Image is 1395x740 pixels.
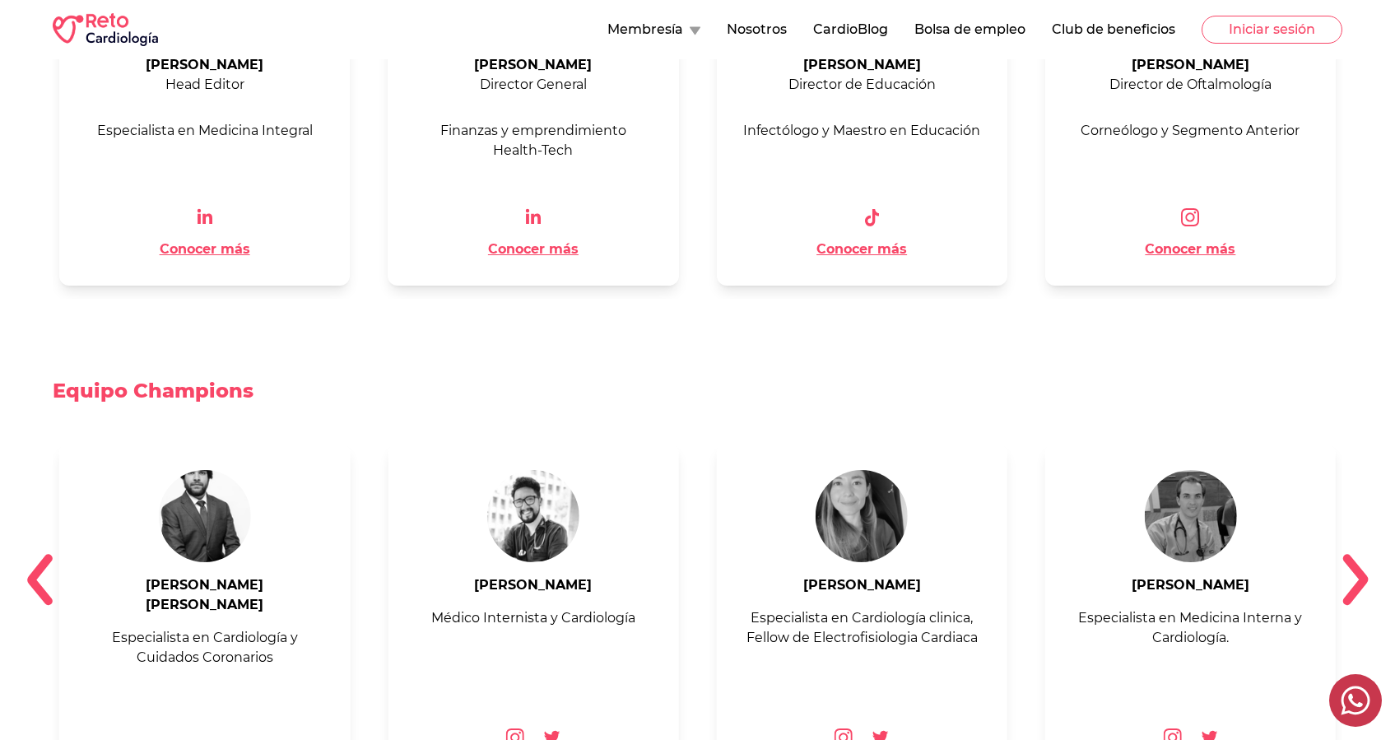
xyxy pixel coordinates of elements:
button: Conocer más [1145,240,1235,259]
a: [PERSON_NAME] [PERSON_NAME] [86,575,323,615]
button: CardioBlog [813,20,888,40]
p: Finanzas y emprendimiento Health-Tech [414,121,652,161]
p: Director de Educación [743,75,980,95]
p: Director de Oftalmología [1081,75,1300,95]
img: us.champions.c5.name [1144,470,1236,562]
p: Corneólogo y Segmento Anterior [1081,121,1300,141]
p: Infectólogo y Maestro en Educación [743,121,980,141]
a: [PERSON_NAME] [1081,55,1300,75]
button: Conocer más [160,240,250,259]
a: [PERSON_NAME] [97,55,313,75]
p: Especialista en Cardiología clinica, Fellow de Electrofisiologia Cardiaca [743,608,981,648]
a: Conocer más [97,240,313,259]
p: Médico Internista y Cardiología [431,608,635,628]
img: left [26,553,53,606]
p: Director General [414,75,652,95]
p: Especialista en Medicina Interna y Cardiología. [1072,608,1309,648]
button: Iniciar sesión [1202,16,1342,44]
a: [PERSON_NAME] [431,575,635,595]
a: [PERSON_NAME] [1072,575,1309,595]
p: Head Editor [97,75,313,95]
a: Conocer más [743,240,980,259]
a: Conocer más [414,240,652,259]
a: [PERSON_NAME] [414,55,652,75]
button: Membresía [607,20,700,40]
a: [PERSON_NAME] [743,575,981,595]
img: us.champions.c8.name [816,470,908,562]
button: Conocer más [816,240,907,259]
img: right [1342,553,1369,606]
button: Bolsa de empleo [914,20,1025,40]
p: Especialista en Medicina Integral [97,121,313,141]
img: us.champions.c2.name [487,470,579,562]
p: Especialista en Cardiología y Cuidados Coronarios [86,628,323,668]
img: RETO Cardio Logo [53,13,158,46]
button: Nosotros [727,20,787,40]
a: [PERSON_NAME] [743,55,980,75]
h2: Equipo Champions [53,351,1342,431]
img: us.champions.c7.name [159,470,251,562]
a: Conocer más [1081,240,1300,259]
button: Conocer más [488,240,579,259]
button: Club de beneficios [1052,20,1175,40]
